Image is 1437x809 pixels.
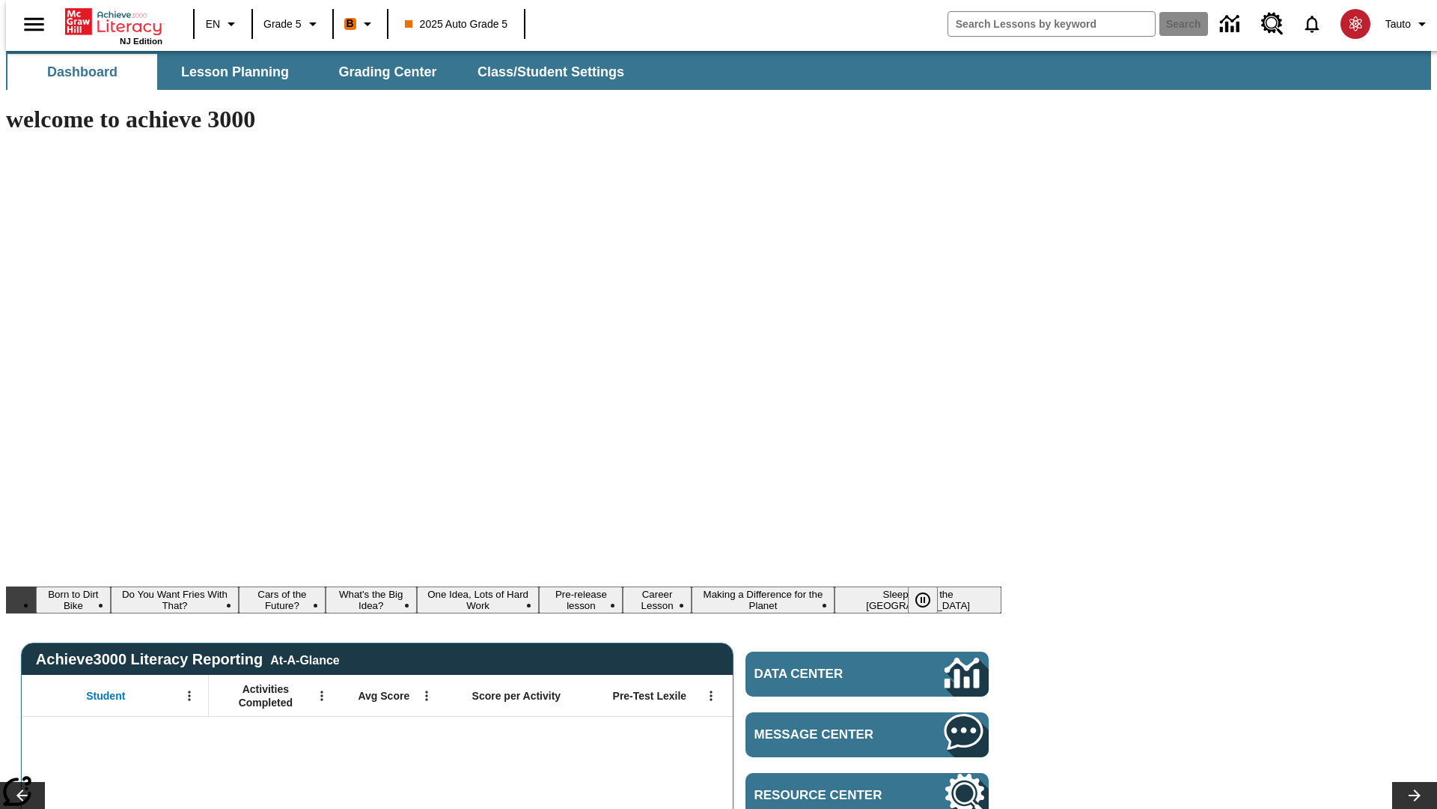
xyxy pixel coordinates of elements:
[623,587,691,613] button: Slide 7 Career Lesson
[1252,4,1293,44] a: Resource Center, Will open in new tab
[178,685,201,707] button: Open Menu
[270,651,339,667] div: At-A-Glance
[358,689,409,703] span: Avg Score
[86,689,125,703] span: Student
[239,587,325,613] button: Slide 3 Cars of the Future?
[745,652,989,697] a: Data Center
[257,10,328,37] button: Grade: Grade 5, Select a grade
[6,106,1001,133] h1: welcome to achieve 3000
[313,54,463,90] button: Grading Center
[700,685,722,707] button: Open Menu
[754,667,894,682] span: Data Center
[613,689,687,703] span: Pre-Test Lexile
[326,587,417,613] button: Slide 4 What's the Big Idea?
[36,651,340,668] span: Achieve3000 Literacy Reporting
[908,587,938,613] button: Pause
[7,54,157,90] button: Dashboard
[160,54,310,90] button: Lesson Planning
[908,587,953,613] div: Pause
[181,64,289,81] span: Lesson Planning
[12,2,56,46] button: Open side menu
[1385,16,1411,32] span: Tauto
[65,5,162,46] div: Home
[405,16,508,32] span: 2025 Auto Grade 5
[6,54,638,90] div: SubNavbar
[206,16,220,32] span: EN
[745,712,989,757] a: Message Center
[835,587,1001,613] button: Slide 9 Sleepless in the Animal Kingdom
[311,685,333,707] button: Open Menu
[65,7,162,37] a: Home
[36,587,111,613] button: Slide 1 Born to Dirt Bike
[216,682,315,709] span: Activities Completed
[338,10,382,37] button: Boost Class color is orange. Change class color
[347,14,354,33] span: B
[47,64,118,81] span: Dashboard
[478,64,624,81] span: Class/Student Settings
[539,587,623,613] button: Slide 6 Pre-release lesson
[263,16,302,32] span: Grade 5
[111,587,239,613] button: Slide 2 Do You Want Fries With That?
[6,51,1431,90] div: SubNavbar
[466,54,636,90] button: Class/Student Settings
[415,685,438,707] button: Open Menu
[948,12,1155,36] input: search field
[1331,4,1379,43] button: Select a new avatar
[1211,4,1252,45] a: Data Center
[1392,782,1437,809] button: Lesson carousel, Next
[120,37,162,46] span: NJ Edition
[338,64,436,81] span: Grading Center
[199,10,247,37] button: Language: EN, Select a language
[1340,9,1370,39] img: avatar image
[1379,10,1437,37] button: Profile/Settings
[692,587,835,613] button: Slide 8 Making a Difference for the Planet
[754,727,900,742] span: Message Center
[754,788,900,803] span: Resource Center
[472,689,561,703] span: Score per Activity
[417,587,540,613] button: Slide 5 One Idea, Lots of Hard Work
[1293,4,1331,43] a: Notifications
